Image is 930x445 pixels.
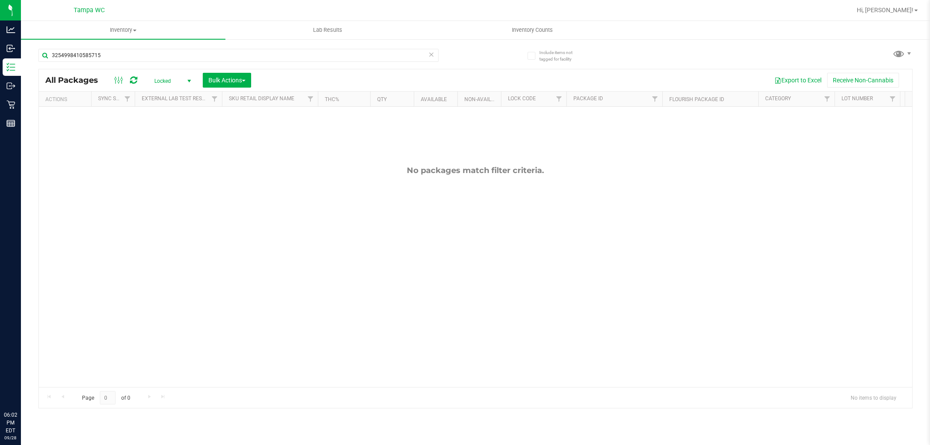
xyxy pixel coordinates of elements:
inline-svg: Retail [7,100,15,109]
a: Lot Number [841,95,873,102]
inline-svg: Analytics [7,25,15,34]
a: Available [421,96,447,102]
iframe: Resource center [9,375,35,401]
a: Inventory Counts [430,21,634,39]
a: Sync Status [98,95,132,102]
span: Clear [429,49,435,60]
a: Filter [552,92,566,106]
inline-svg: Outbound [7,82,15,90]
a: Sku Retail Display Name [229,95,294,102]
a: Qty [377,96,387,102]
a: Package ID [573,95,603,102]
inline-svg: Inbound [7,44,15,53]
div: Actions [45,96,88,102]
span: No items to display [844,391,903,404]
a: Flourish Package ID [669,96,724,102]
p: 09/28 [4,435,17,441]
a: Filter [120,92,135,106]
a: Filter [886,92,900,106]
a: External Lab Test Result [142,95,210,102]
inline-svg: Reports [7,119,15,128]
span: Include items not tagged for facility [539,49,583,62]
span: All Packages [45,75,107,85]
a: Filter [648,92,662,106]
p: 06:02 PM EDT [4,411,17,435]
span: Bulk Actions [208,77,245,84]
a: Lab Results [225,21,430,39]
button: Receive Non-Cannabis [827,73,899,88]
span: Page of 0 [75,391,137,404]
input: Search Package ID, Item Name, SKU, Lot or Part Number... [38,49,439,62]
span: Tampa WC [74,7,105,14]
span: Inventory [21,26,225,34]
a: Lock Code [508,95,536,102]
a: THC% [325,96,339,102]
a: Inventory [21,21,225,39]
span: Hi, [PERSON_NAME]! [857,7,913,14]
div: No packages match filter criteria. [39,166,912,175]
a: Category [765,95,791,102]
inline-svg: Inventory [7,63,15,71]
a: Filter [303,92,318,106]
a: Filter [820,92,835,106]
button: Export to Excel [769,73,827,88]
span: Inventory Counts [500,26,565,34]
span: Lab Results [301,26,354,34]
iframe: Resource center unread badge [26,374,36,384]
a: Filter [208,92,222,106]
button: Bulk Actions [203,73,251,88]
a: Non-Available [464,96,503,102]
